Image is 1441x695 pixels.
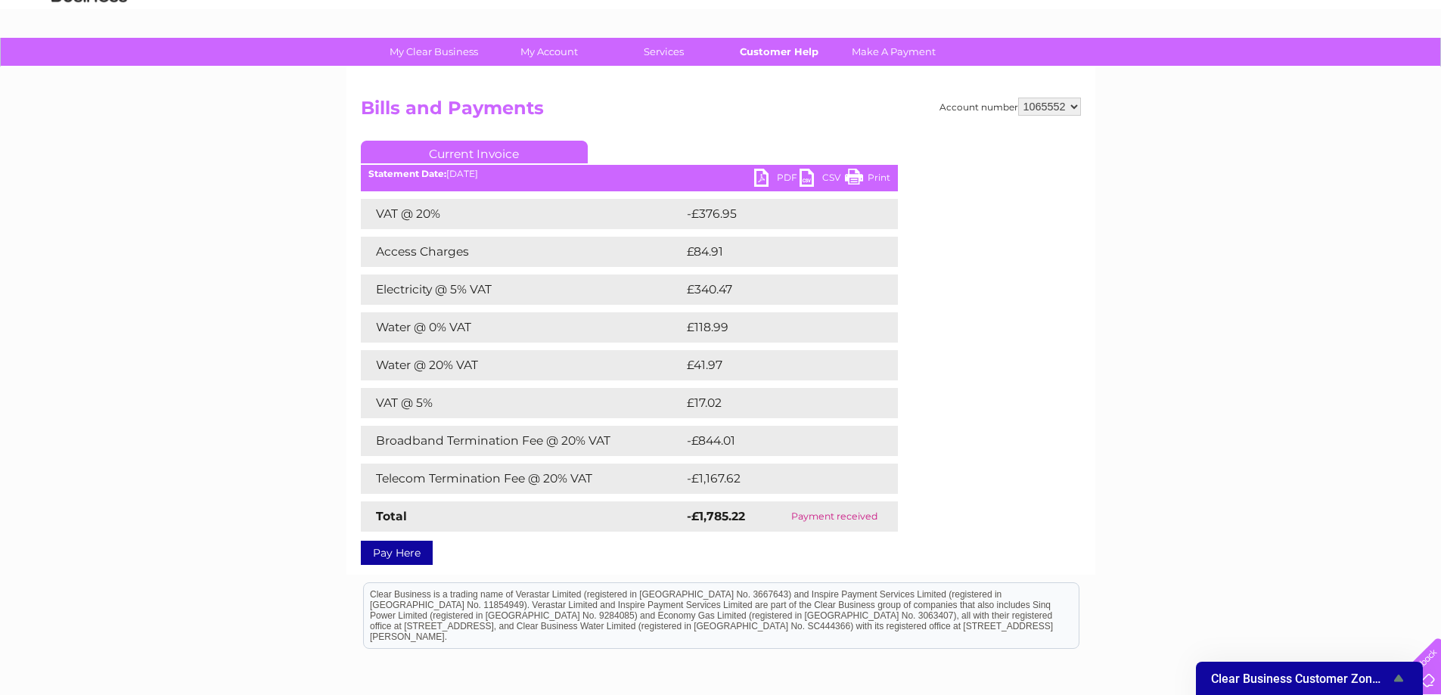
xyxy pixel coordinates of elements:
td: £41.97 [683,350,866,380]
a: Services [601,38,726,66]
a: Current Invoice [361,141,588,163]
a: My Account [486,38,611,66]
strong: Total [376,509,407,523]
td: VAT @ 20% [361,199,683,229]
a: Blog [1309,64,1331,76]
a: Print [845,169,890,191]
a: Contact [1340,64,1377,76]
a: CSV [800,169,845,191]
td: £340.47 [683,275,871,305]
div: Clear Business is a trading name of Verastar Limited (registered in [GEOGRAPHIC_DATA] No. 3667643... [364,8,1079,73]
td: -£844.01 [683,426,872,456]
td: £118.99 [683,312,869,343]
a: My Clear Business [371,38,496,66]
td: -£1,167.62 [683,464,874,494]
td: Electricity @ 5% VAT [361,275,683,305]
a: Pay Here [361,541,433,565]
strong: -£1,785.22 [687,509,745,523]
a: 0333 014 3131 [1156,8,1260,26]
td: Access Charges [361,237,683,267]
span: Clear Business Customer Zone Survey [1211,672,1390,686]
div: [DATE] [361,169,898,179]
a: Telecoms [1255,64,1300,76]
a: Log out [1391,64,1427,76]
td: £17.02 [683,388,865,418]
div: Account number [939,98,1081,116]
td: Telecom Termination Fee @ 20% VAT [361,464,683,494]
a: Water [1175,64,1203,76]
td: Water @ 0% VAT [361,312,683,343]
td: Water @ 20% VAT [361,350,683,380]
button: Show survey - Clear Business Customer Zone Survey [1211,669,1408,687]
td: VAT @ 5% [361,388,683,418]
td: Payment received [772,501,898,532]
h2: Bills and Payments [361,98,1081,126]
td: Broadband Termination Fee @ 20% VAT [361,426,683,456]
td: -£376.95 [683,199,873,229]
td: £84.91 [683,237,866,267]
a: Customer Help [716,38,841,66]
a: Energy [1213,64,1246,76]
img: logo.png [51,39,128,85]
a: Make A Payment [831,38,956,66]
b: Statement Date: [368,168,446,179]
a: PDF [754,169,800,191]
